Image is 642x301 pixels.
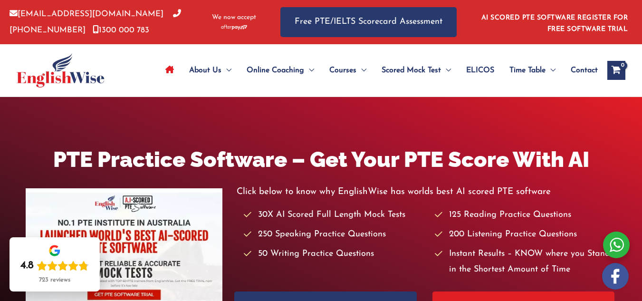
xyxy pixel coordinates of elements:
p: Click below to know why EnglishWise has worlds best AI scored PTE software [237,184,616,200]
img: Afterpay-Logo [221,25,247,30]
li: 30X AI Scored Full Length Mock Tests [244,207,425,223]
a: AI SCORED PTE SOFTWARE REGISTER FOR FREE SOFTWARE TRIAL [481,14,628,33]
div: Rating: 4.8 out of 5 [20,259,89,272]
a: [EMAIL_ADDRESS][DOMAIN_NAME] [10,10,163,18]
a: Contact [563,54,598,87]
aside: Header Widget 1 [476,7,632,38]
li: 200 Listening Practice Questions [435,227,616,243]
a: Scored Mock TestMenu Toggle [374,54,459,87]
a: View Shopping Cart, empty [607,61,625,80]
li: Instant Results – KNOW where you Stand in the Shortest Amount of Time [435,246,616,278]
a: CoursesMenu Toggle [322,54,374,87]
span: Menu Toggle [546,54,556,87]
span: Online Coaching [247,54,304,87]
li: 125 Reading Practice Questions [435,207,616,223]
a: 1300 000 783 [93,26,149,34]
span: We now accept [212,13,256,22]
span: Contact [571,54,598,87]
img: cropped-ew-logo [17,53,105,87]
span: Time Table [509,54,546,87]
a: About UsMenu Toggle [182,54,239,87]
li: 50 Writing Practice Questions [244,246,425,262]
h1: PTE Practice Software – Get Your PTE Score With AI [26,145,616,175]
div: 4.8 [20,259,34,272]
a: Online CoachingMenu Toggle [239,54,322,87]
span: Menu Toggle [356,54,366,87]
nav: Site Navigation: Main Menu [158,54,598,87]
span: Courses [329,54,356,87]
a: [PHONE_NUMBER] [10,10,181,34]
span: Menu Toggle [221,54,231,87]
span: Scored Mock Test [382,54,441,87]
a: Time TableMenu Toggle [502,54,563,87]
div: 723 reviews [39,276,70,284]
span: Menu Toggle [304,54,314,87]
span: ELICOS [466,54,494,87]
img: white-facebook.png [602,263,629,290]
a: ELICOS [459,54,502,87]
li: 250 Speaking Practice Questions [244,227,425,243]
span: Menu Toggle [441,54,451,87]
span: About Us [189,54,221,87]
a: Free PTE/IELTS Scorecard Assessment [280,7,457,37]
